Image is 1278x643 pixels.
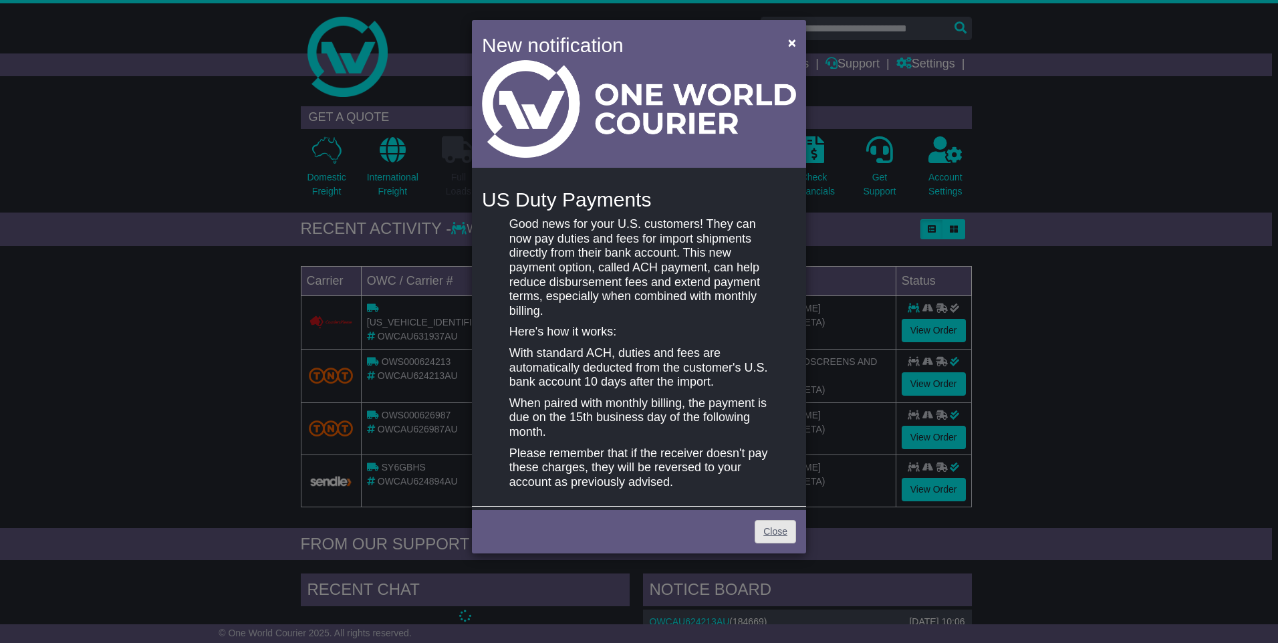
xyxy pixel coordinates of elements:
[482,30,769,60] h4: New notification
[482,60,796,158] img: Light
[509,446,769,490] p: Please remember that if the receiver doesn't pay these charges, they will be reversed to your acc...
[755,520,796,543] a: Close
[482,188,796,211] h4: US Duty Payments
[509,346,769,390] p: With standard ACH, duties and fees are automatically deducted from the customer's U.S. bank accou...
[509,396,769,440] p: When paired with monthly billing, the payment is due on the 15th business day of the following mo...
[781,29,803,56] button: Close
[509,217,769,318] p: Good news for your U.S. customers! They can now pay duties and fees for import shipments directly...
[788,35,796,50] span: ×
[509,325,769,340] p: Here's how it works:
